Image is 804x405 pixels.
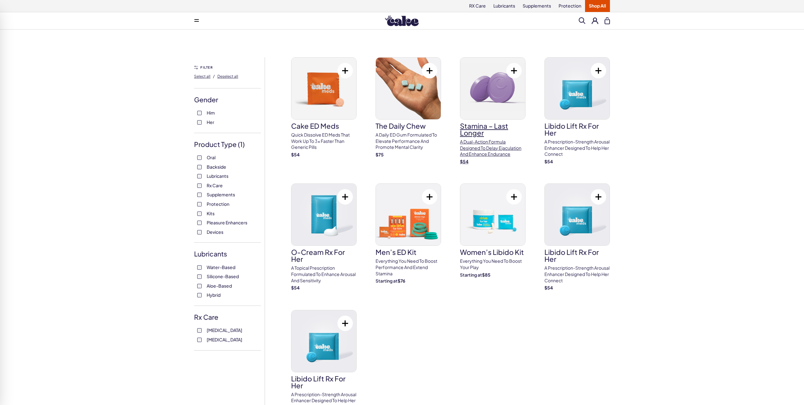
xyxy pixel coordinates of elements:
input: [MEDICAL_DATA] [197,328,202,333]
a: Men’s ED KitMen’s ED KitEverything You need to boost performance and extend StaminaStarting at$76 [376,183,441,284]
span: Water-Based [207,263,235,271]
span: Lubricants [207,172,228,180]
h3: Stamina – Last Longer [460,122,525,136]
input: Her [197,120,202,125]
strong: $ 54 [460,159,468,164]
img: Cake ED Meds [291,58,356,119]
img: Libido Lift Rx For Her [545,58,610,119]
span: Pleasure Enhancers [207,218,247,227]
input: Oral [197,155,202,160]
img: Stamina – Last Longer [460,58,525,119]
a: Cake ED MedsCake ED MedsQuick dissolve ED Meds that work up to 3x faster than generic pills$54 [291,57,357,158]
input: Silicone-Based [197,274,202,279]
strong: $ 85 [482,272,491,278]
span: Hybrid [207,291,221,299]
span: / [213,73,215,79]
a: Women’s Libido KitWomen’s Libido KitEverything you need to Boost Your PlayStarting at$85 [460,183,525,278]
span: Protection [207,200,229,208]
p: A topical prescription formulated to enhance arousal and sensitivity [291,265,357,284]
input: Protection [197,202,202,206]
input: Hybrid [197,293,202,297]
p: A prescription-strength arousal enhancer designed to help her connect [544,265,610,284]
span: Rx Care [207,181,223,189]
input: Supplements [197,193,202,197]
button: Select all [194,71,210,81]
h3: Cake ED Meds [291,122,357,129]
span: Deselect all [217,74,238,79]
a: O-Cream Rx for HerO-Cream Rx for HerA topical prescription formulated to enhance arousal and sens... [291,183,357,291]
h3: Men’s ED Kit [376,249,441,256]
img: Hello Cake [385,15,419,26]
span: Supplements [207,190,235,199]
p: Everything You need to boost performance and extend Stamina [376,258,441,277]
strong: $ 75 [376,152,384,157]
a: Libido Lift Rx For HerLibido Lift Rx For HerA prescription-strength arousal enhancer designed to ... [544,57,610,165]
strong: $ 54 [544,285,553,290]
img: Women’s Libido Kit [460,184,525,245]
span: Her [207,118,214,126]
input: Him [197,111,202,115]
p: Everything you need to Boost Your Play [460,258,525,270]
strong: $ 76 [398,278,405,284]
span: Aloe-Based [207,282,232,290]
img: O-Cream Rx for Her [291,184,356,245]
img: Libido Lift Rx For Her [545,184,610,245]
input: [MEDICAL_DATA] [197,338,202,342]
img: Men’s ED Kit [376,184,441,245]
input: Pleasure Enhancers [197,221,202,225]
input: Aloe-Based [197,284,202,288]
h3: Libido Lift Rx For Her [544,249,610,262]
span: Oral [207,153,215,161]
img: The Daily Chew [376,58,441,119]
img: Libido Lift Rx For Her [291,310,356,372]
span: Backside [207,163,226,171]
span: Silicone-Based [207,272,239,280]
span: Him [207,109,215,117]
h3: The Daily Chew [376,122,441,129]
a: The Daily ChewThe Daily ChewA Daily ED Gum Formulated To Elevate Performance And Promote Mental C... [376,57,441,158]
input: Kits [197,211,202,216]
p: A dual-action formula designed to delay ejaculation and enhance endurance [460,139,525,157]
input: Rx Care [197,183,202,188]
span: Starting at [460,272,482,278]
p: Quick dissolve ED Meds that work up to 3x faster than generic pills [291,132,357,150]
p: A Daily ED Gum Formulated To Elevate Performance And Promote Mental Clarity [376,132,441,150]
strong: $ 54 [544,159,553,164]
span: [MEDICAL_DATA] [207,326,242,334]
h3: Libido Lift Rx For Her [291,375,357,389]
input: Backside [197,165,202,169]
h3: Women’s Libido Kit [460,249,525,256]
button: Deselect all [217,71,238,81]
a: Libido Lift Rx For HerLibido Lift Rx For HerA prescription-strength arousal enhancer designed to ... [544,183,610,291]
strong: $ 54 [291,152,300,157]
h3: Libido Lift Rx For Her [544,122,610,136]
span: Devices [207,228,223,236]
input: Lubricants [197,174,202,178]
input: Devices [197,230,202,234]
span: Starting at [376,278,398,284]
span: Select all [194,74,210,79]
span: [MEDICAL_DATA] [207,335,242,344]
strong: $ 54 [291,285,300,290]
input: Water-Based [197,265,202,270]
span: Kits [207,209,215,217]
a: Stamina – Last LongerStamina – Last LongerA dual-action formula designed to delay ejaculation and... [460,57,525,165]
h3: O-Cream Rx for Her [291,249,357,262]
p: A prescription-strength arousal enhancer designed to help her connect [544,139,610,157]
